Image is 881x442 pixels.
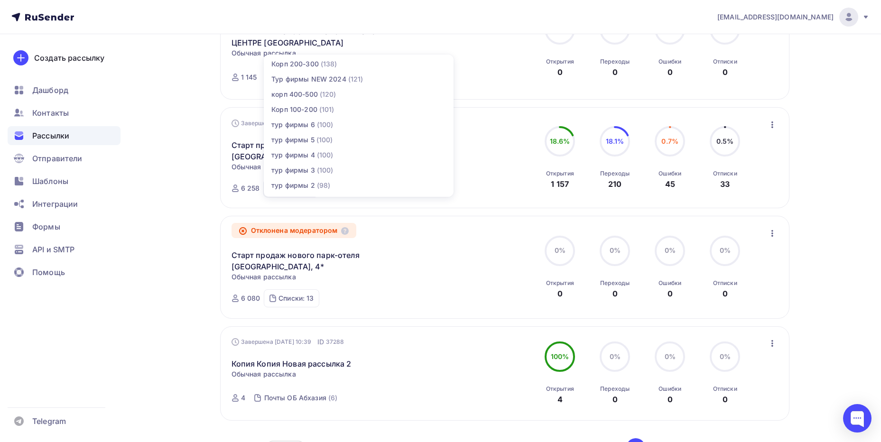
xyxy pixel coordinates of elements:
[271,105,317,114] div: Корп 100-200
[264,178,454,193] a: тур фирмы 2 (98)
[32,221,60,232] span: Формы
[658,58,681,65] div: Ошибки
[232,48,296,58] span: Обычная рассылка
[264,56,454,72] a: Корп 200-300 (138)
[328,393,337,403] div: (6)
[232,119,343,128] div: Завершена [DATE] 12:20
[713,385,737,393] div: Отписки
[326,337,344,347] span: 37288
[319,105,334,114] div: (101)
[317,337,324,347] span: ID
[32,415,66,427] span: Telegram
[668,288,673,299] div: 0
[264,87,454,102] a: корп 400-500 (120)
[32,153,83,164] span: Отправители
[713,170,737,177] div: Отписки
[668,66,673,78] div: 0
[264,72,454,87] a: Тур фирмы NEW 2024 (121)
[658,279,681,287] div: Ошибки
[600,170,630,177] div: Переходы
[241,294,260,303] div: 6 080
[316,135,333,145] div: (100)
[612,288,618,299] div: 0
[264,132,454,147] a: тур фирмы 5 (100)
[713,58,737,65] div: Отписки
[600,385,630,393] div: Переходы
[34,52,104,64] div: Создать рассылку
[241,393,245,403] div: 4
[232,162,296,172] span: Обычная рассылка
[320,90,336,99] div: (120)
[716,137,734,145] span: 0.5%
[32,84,68,96] span: Дашборд
[717,8,870,27] a: [EMAIL_ADDRESS][DOMAIN_NAME]
[348,74,363,84] div: (121)
[557,288,563,299] div: 0
[278,294,314,303] div: Списки: 13
[317,166,334,175] div: (100)
[271,120,315,129] div: тур фирмы 6
[723,394,728,405] div: 0
[546,170,574,177] div: Открытия
[720,178,730,190] div: 33
[317,181,331,190] div: (98)
[32,130,69,141] span: Рассылки
[232,369,296,379] span: Обычная рассылка
[32,175,68,187] span: Шаблоны
[546,385,574,393] div: Открытия
[665,178,675,190] div: 45
[271,181,315,190] div: тур фирмы 2
[600,58,630,65] div: Переходы
[668,394,673,405] div: 0
[232,139,394,162] a: Старт продаж нового парк-отеля [GEOGRAPHIC_DATA], 4*
[317,150,334,160] div: (100)
[8,81,121,100] a: Дашборд
[264,147,454,163] a: тур фирмы 4 (100)
[264,393,326,403] div: Почты ОБ Абхазия
[612,394,618,405] div: 0
[32,107,69,119] span: Контакты
[232,249,394,272] a: Старт продаж нового парк-отеля [GEOGRAPHIC_DATA], 4*
[232,358,352,369] a: Копия Копия Новая рассылка 2
[271,135,315,145] div: тур фирмы 5
[713,279,737,287] div: Отписки
[720,246,731,254] span: 0%
[612,66,618,78] div: 0
[608,178,621,190] div: 210
[8,126,121,145] a: Рассылки
[232,337,344,347] div: Завершена [DATE] 10:39
[264,117,454,132] a: тур фирмы 6 (100)
[321,59,337,69] div: (138)
[8,149,121,168] a: Отправители
[264,102,454,117] a: Корп 100-200 (101)
[271,166,315,175] div: тур фирмы 3
[32,267,65,278] span: Помощь
[717,12,834,22] span: [EMAIL_ADDRESS][DOMAIN_NAME]
[271,90,318,99] div: корп 400-500
[610,246,621,254] span: 0%
[546,58,574,65] div: Открытия
[241,184,260,193] div: 6 258
[232,223,357,238] div: Отклонена модератором
[658,170,681,177] div: Ошибки
[8,103,121,122] a: Контакты
[263,390,339,405] a: Почты ОБ Абхазия (6)
[606,137,624,145] span: 18.1%
[232,272,296,282] span: Обычная рассылка
[723,288,728,299] div: 0
[551,178,569,190] div: 1 157
[317,120,334,129] div: (100)
[264,163,454,178] a: тур фирмы 3 (100)
[557,394,563,405] div: 4
[271,150,315,160] div: тур фирмы 4
[723,66,728,78] div: 0
[665,246,676,254] span: 0%
[661,137,678,145] span: 0.7%
[720,352,731,360] span: 0%
[271,74,346,84] div: Тур фирмы NEW 2024
[551,352,569,360] span: 100%
[8,217,121,236] a: Формы
[271,59,319,69] div: Корп 200-300
[557,66,563,78] div: 0
[610,352,621,360] span: 0%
